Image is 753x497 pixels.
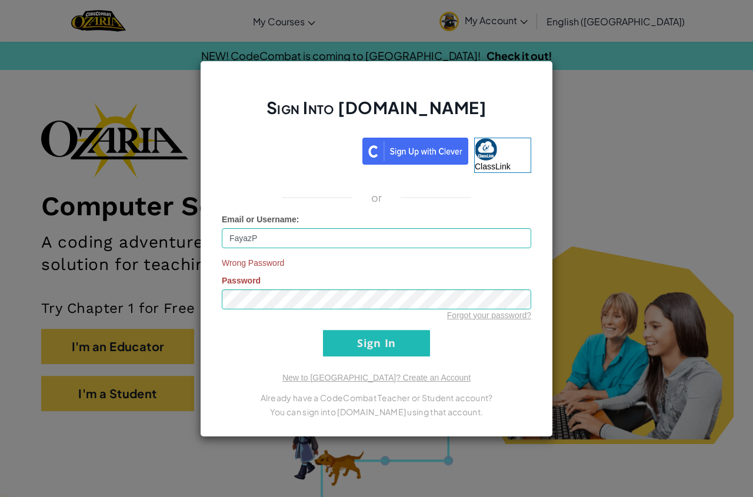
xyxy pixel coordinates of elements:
[222,214,299,225] label: :
[222,405,531,419] p: You can sign into [DOMAIN_NAME] using that account.
[216,136,362,162] iframe: Sign in with Google Button
[475,162,511,171] span: ClassLink
[323,330,430,356] input: Sign In
[222,96,531,131] h2: Sign Into [DOMAIN_NAME]
[222,215,296,224] span: Email or Username
[282,373,471,382] a: New to [GEOGRAPHIC_DATA]? Create an Account
[222,276,261,285] span: Password
[475,138,497,161] img: classlink-logo-small.png
[222,391,531,405] p: Already have a CodeCombat Teacher or Student account?
[362,138,468,165] img: clever_sso_button@2x.png
[371,191,382,205] p: or
[222,257,531,269] span: Wrong Password
[447,311,531,320] a: Forgot your password?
